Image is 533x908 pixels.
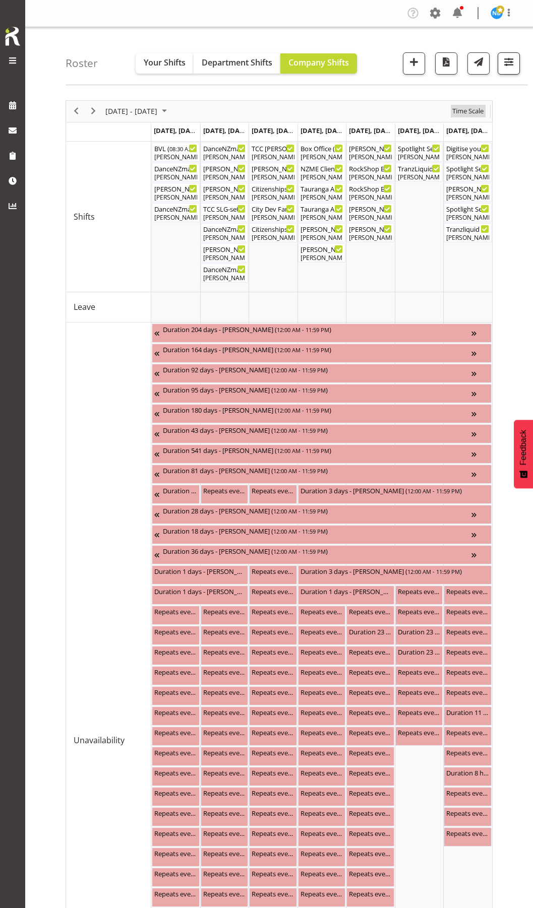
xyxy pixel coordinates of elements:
[403,52,425,75] button: Add a new shift
[398,707,441,717] div: Repeats every [DATE], [DATE], [DATE], [DATE], [DATE], [DATE], [DATE] - [PERSON_NAME] ( )
[203,687,246,697] div: Repeats every [DATE], [DATE], [DATE] - [PERSON_NAME] ( )
[349,606,392,616] div: Repeats every [DATE], [DATE], [DATE], [DATE], [DATE], [DATE], [DATE] - [PERSON_NAME] ( )
[301,707,343,717] div: Repeats every [DATE], [DATE], [DATE], [DATE], [DATE] - [PERSON_NAME] ( )
[446,143,489,153] div: Digitise your family photographs - workshop ( )
[395,646,443,665] div: Unavailability"s event - Duration 23 hours - Robin Hendriks Begin From Saturday, August 16, 2025 ...
[444,727,492,746] div: Unavailability"s event - Repeats every sunday - Richard Freeman Begin From Sunday, August 17, 202...
[201,606,249,625] div: Unavailability"s event - Repeats every monday, tuesday, wednesday, thursday, friday, saturday, su...
[252,646,294,657] div: Repeats every [DATE], [DATE], [DATE], [DATE], [DATE] - [PERSON_NAME] ( )
[136,53,194,74] button: Your Shifts
[301,727,343,737] div: Repeats every [DATE] - [PERSON_NAME] ( )
[163,526,471,536] div: Duration 18 days - [PERSON_NAME] ( )
[407,487,460,495] span: 12:00 AM - 11:59 PM
[163,344,471,354] div: Duration 164 days - [PERSON_NAME] ( )
[203,747,246,757] div: Repeats every [DATE], [DATE] - [PERSON_NAME] ( )
[203,606,246,616] div: Repeats every [DATE], [DATE], [DATE], [DATE], [DATE], [DATE], [DATE] - [PERSON_NAME] ( )
[154,606,197,616] div: Repeats every [DATE] - [PERSON_NAME] ( )
[154,566,246,576] div: Duration 1 days - [PERSON_NAME] ( )
[163,485,197,495] div: Duration 10 days - [PERSON_NAME] ( )
[154,213,197,222] div: [PERSON_NAME], [PERSON_NAME], [PERSON_NAME], [PERSON_NAME], [PERSON_NAME], [PERSON_NAME]
[301,213,343,222] div: [PERSON_NAME], [PERSON_NAME], [PERSON_NAME], [PERSON_NAME], [PERSON_NAME], [PERSON_NAME]
[301,566,489,576] div: Duration 3 days - [PERSON_NAME] ( )
[249,626,297,645] div: Unavailability"s event - Repeats every wednesday - Hanna Peters Begin From Wednesday, August 13, ...
[446,204,489,214] div: Spotlight Series by Create the Bay (Troupes) ( )
[346,626,394,645] div: Unavailability"s event - Duration 23 hours - Michelle Bradbury Begin From Friday, August 15, 2025...
[444,163,492,182] div: Shifts"s event - Spotlight Series by Create the Bay (Troupes) FOHM Shift Begin From Sunday, Augus...
[446,153,489,162] div: [PERSON_NAME]
[203,143,246,153] div: DanceNZmade Minder Shift ( )
[346,706,394,726] div: Unavailability"s event - Repeats every monday, tuesday, friday - Max Allan Begin From Friday, Aug...
[66,142,151,292] td: Shifts resource
[154,183,197,193] div: [PERSON_NAME] - DanceNZmade ( )
[252,707,294,717] div: Repeats every [DATE], [DATE], [DATE], [DATE], [DATE] - [PERSON_NAME] ( )
[446,586,489,596] div: Repeats every [DATE] - [PERSON_NAME] ( )
[152,646,200,665] div: Unavailability"s event - Repeats every monday, tuesday, wednesday, thursday, friday, saturday, su...
[301,606,343,616] div: Repeats every [DATE], [DATE], [DATE], [DATE], [DATE], [DATE], [DATE] - [PERSON_NAME] ( )
[298,183,346,202] div: Shifts"s event - Tauranga Arts Festival Launch FOHM Shift Begin From Thursday, August 14, 2025 at...
[346,163,394,182] div: Shifts"s event - RockShop Bandquest 2025 FOHM Shift Begin From Friday, August 15, 2025 at 4:45:00...
[163,384,471,395] div: Duration 95 days - [PERSON_NAME] ( )
[154,204,197,214] div: DanceNZmade Interschool Comp 2025 ( )
[203,233,246,242] div: [PERSON_NAME]
[201,183,249,202] div: Shifts"s event - Robin - Box Office (Daytime Shifts) Begin From Tuesday, August 12, 2025 at 10:00...
[203,727,246,737] div: Repeats every [DATE], [DATE], [DATE], [DATE], [DATE] - [PERSON_NAME] ( )
[152,444,492,464] div: Unavailability"s event - Duration 541 days - Thomas Bohanna Begin From Tuesday, July 8, 2025 at 1...
[398,687,441,697] div: Repeats every [DATE], [DATE], [DATE], [DATE], [DATE], [DATE] - [PERSON_NAME] ( )
[144,57,186,68] span: Your Shifts
[152,626,200,645] div: Unavailability"s event - Repeats every monday, tuesday, saturday, sunday - Dion Stewart Begin Fro...
[446,163,489,173] div: Spotlight Series by Create the Bay (Troupes) FOHM Shift ( )
[152,727,200,746] div: Unavailability"s event - Repeats every monday, tuesday, friday - Max Allan Begin From Monday, Aug...
[444,183,492,202] div: Shifts"s event - Valerie -Spotlight Series - Troupes - Creative Begin From Sunday, August 17, 202...
[298,586,394,605] div: Unavailability"s event - Duration 1 days - Hanna Peters Begin From Thursday, August 14, 2025 at 1...
[252,727,294,737] div: Repeats every [DATE], [DATE] - [PERSON_NAME] ( )
[346,203,394,222] div: Shifts"s event - Wendy - Box Office - ROCKQUEST Begin From Friday, August 15, 2025 at 5:30:00 PM ...
[398,586,441,596] div: Repeats every [DATE], [DATE], [DATE], [DATE] - [PERSON_NAME] ( )
[301,244,343,254] div: [PERSON_NAME] - Launch - Arts Festival ( )
[273,527,326,535] span: 12:00 AM - 11:59 PM
[203,224,246,234] div: DanceNZmade Interschool Comp 2025 FOHM Shift ( )
[203,244,246,254] div: [PERSON_NAME] - DanceNZmade ( )
[203,264,246,274] div: DanceNZmade Interschool Comp 2025 ( )
[446,747,489,757] div: Repeats every [DATE] - [PERSON_NAME] ( )
[346,666,394,685] div: Unavailability"s event - Repeats every monday, tuesday, thursday, friday - Aiddie Carnihan Begin ...
[163,465,471,475] div: Duration 81 days - [PERSON_NAME] ( )
[154,626,197,636] div: Repeats every [DATE], [DATE], [DATE], [DATE] - [PERSON_NAME] ( )
[277,346,329,354] span: 12:00 AM - 11:59 PM
[201,485,249,504] div: Unavailability"s event - Repeats every monday, tuesday, saturday, sunday - Dion Stewart Begin Fro...
[203,213,246,222] div: [PERSON_NAME]
[203,204,246,214] div: TCC SLG-set up for [DATE] (anytime). Same person ( )
[451,105,486,117] button: Time Scale
[395,606,443,625] div: Unavailability"s event - Repeats every monday, tuesday, wednesday, thursday, friday, saturday, su...
[444,223,492,242] div: Shifts"s event - Tranzliquid Pack out Cargo Shed Begin From Sunday, August 17, 2025 at 10:00:00 A...
[446,233,489,242] div: [PERSON_NAME]
[249,706,297,726] div: Unavailability"s event - Repeats every monday, tuesday, wednesday, thursday, friday - Davey Van G...
[249,485,297,504] div: Unavailability"s event - Repeats every wednesday - Fiona Macnab Begin From Wednesday, August 13, ...
[249,586,297,605] div: Unavailability"s event - Repeats every monday, tuesday, wednesday, thursday, friday, saturday, su...
[398,727,441,737] div: Repeats every [DATE], [DATE] - [PERSON_NAME] ( )
[152,404,492,423] div: Unavailability"s event - Duration 180 days - Katrina Luca Begin From Friday, July 4, 2025 at 12:0...
[446,173,489,182] div: [PERSON_NAME]
[249,747,297,766] div: Unavailability"s event - Repeats every monday, tuesday, wednesday, thursday, friday - Lydia Noble...
[152,586,248,605] div: Unavailability"s event - Duration 1 days - Renée Hewitt Begin From Monday, August 11, 2025 at 12:...
[201,666,249,685] div: Unavailability"s event - Repeats every monday, tuesday, wednesday, thursday, friday - Jody Smart ...
[203,253,246,263] div: [PERSON_NAME]
[252,566,294,576] div: Repeats every [DATE] - [PERSON_NAME] ( )
[154,707,197,717] div: Repeats every [DATE], [DATE], [DATE], [DATE], [DATE] - [PERSON_NAME] ( )
[252,233,294,242] div: [PERSON_NAME], [PERSON_NAME], [PERSON_NAME]
[201,727,249,746] div: Unavailability"s event - Repeats every monday, tuesday, wednesday, thursday, friday - Davey Van G...
[273,386,326,394] span: 12:00 AM - 11:59 PM
[298,203,346,222] div: Shifts"s event - Tauranga Arts Festival Launch Begin From Thursday, August 14, 2025 at 3:45:00 PM...
[398,667,441,677] div: Repeats every [DATE] - [PERSON_NAME] ( )
[252,485,294,495] div: Repeats every [DATE] - [PERSON_NAME] ( )
[154,667,197,677] div: Repeats every [DATE] - [PERSON_NAME] ( )
[252,183,294,193] div: Citizenships. X-Space. FOHM ( )
[301,485,489,495] div: Duration 3 days - [PERSON_NAME] ( )
[252,747,294,757] div: Repeats every [DATE], [DATE], [DATE], [DATE], [DATE] - [PERSON_NAME] ( )
[169,145,222,153] span: 08:30 AM - 03:30 PM
[349,646,392,657] div: Repeats every [DATE] - [PERSON_NAME] ( )
[444,606,492,625] div: Unavailability"s event - Repeats every monday, tuesday, saturday, sunday - Dion Stewart Begin Fro...
[252,204,294,214] div: City Dev Farewell - Terrace Rooms ( )
[349,204,392,214] div: [PERSON_NAME] - Box Office - ROCKQUEST ( )
[252,626,294,636] div: Repeats every [DATE] - [PERSON_NAME] ( )
[349,143,392,153] div: [PERSON_NAME] Annual Awards Cargo Shed ( )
